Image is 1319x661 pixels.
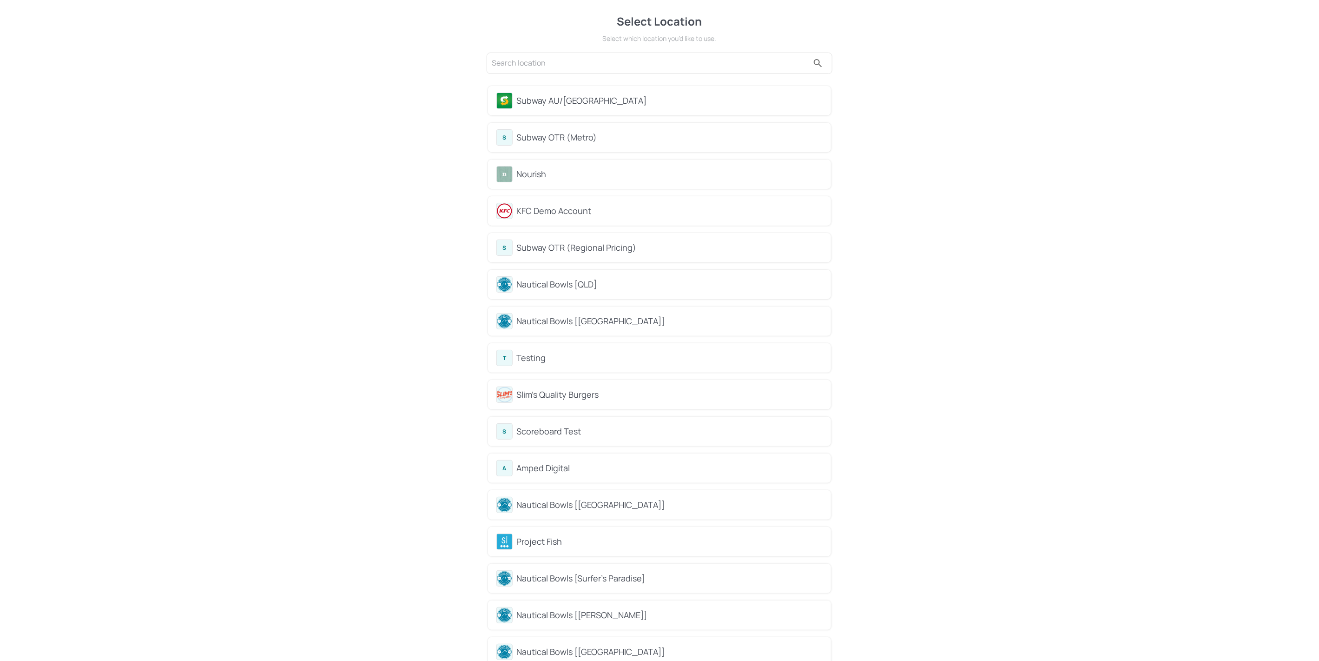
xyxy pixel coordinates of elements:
[516,646,823,658] div: Nautical Bowls [[GEOGRAPHIC_DATA]]
[497,167,512,182] img: avatar
[516,535,823,548] div: Project Fish
[516,241,823,254] div: Subway OTR (Regional Pricing)
[516,168,823,180] div: Nourish
[497,314,512,329] img: avatar
[516,315,823,327] div: Nautical Bowls [[GEOGRAPHIC_DATA]]
[496,350,513,366] div: T
[516,609,823,621] div: Nautical Bowls [[PERSON_NAME]]
[809,54,827,73] button: search
[516,352,823,364] div: Testing
[497,608,512,623] img: avatar
[516,131,823,144] div: Subway OTR (Metro)
[516,462,823,474] div: Amped Digital
[497,571,512,586] img: avatar
[516,278,823,291] div: Nautical Bowls [QLD]
[497,534,512,549] img: avatar
[497,203,512,219] img: avatar
[497,497,512,513] img: avatar
[516,425,823,438] div: Scoreboard Test
[497,93,512,108] img: avatar
[516,205,823,217] div: KFC Demo Account
[496,240,513,256] div: S
[496,129,513,146] div: S
[497,277,512,292] img: avatar
[485,13,834,30] div: Select Location
[516,388,823,401] div: Slim's Quality Burgers
[496,423,513,440] div: S
[516,499,823,511] div: Nautical Bowls [[GEOGRAPHIC_DATA]]
[492,56,809,71] input: Search location
[497,387,512,402] img: avatar
[496,460,513,476] div: A
[516,94,823,107] div: Subway AU/[GEOGRAPHIC_DATA]
[485,33,834,43] div: Select which location you’d like to use.
[516,572,823,585] div: Nautical Bowls [Surfer's Paradise]
[497,644,512,660] img: avatar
